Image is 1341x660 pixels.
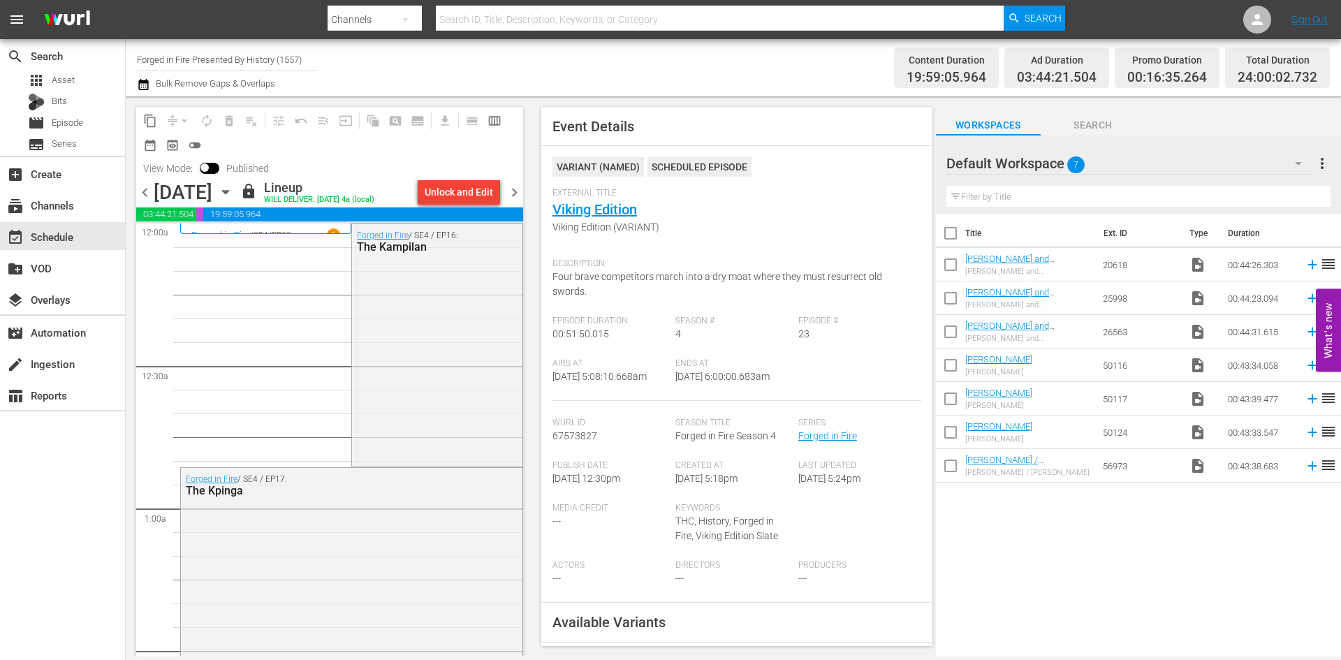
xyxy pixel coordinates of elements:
div: [PERSON_NAME] [965,367,1032,376]
span: 00:16:35.264 [1127,70,1207,86]
span: Bits [52,94,67,108]
div: [PERSON_NAME] / [PERSON_NAME] [965,468,1092,477]
th: Duration [1219,214,1303,253]
div: [DATE] [154,181,212,204]
div: [PERSON_NAME] and [PERSON_NAME] [965,267,1092,276]
div: Unlock and Edit [425,179,493,205]
td: 26563 [1097,315,1184,349]
span: --- [552,573,561,584]
span: --- [552,515,561,527]
span: Directors [675,560,791,571]
span: 00:51:50.015 [552,328,609,339]
div: Total Duration [1238,50,1317,70]
div: [PERSON_NAME] and [PERSON_NAME] [965,334,1092,343]
span: [DATE] 5:24pm [798,473,860,484]
span: date_range_outlined [143,138,157,152]
span: Ends At [675,358,791,369]
p: SE4 / [254,230,272,240]
span: Bulk Remove Gaps & Overlaps [154,78,275,89]
span: toggle_off [188,138,202,152]
span: chevron_right [506,184,523,201]
span: --- [675,573,684,584]
div: [PERSON_NAME] and [PERSON_NAME] [965,300,1092,309]
span: Publish Date [552,460,668,471]
span: Event Details [552,118,634,135]
span: more_vert [1314,155,1331,172]
span: Description: [552,258,914,270]
div: Promo Duration [1127,50,1207,70]
div: Scheduled Episode [647,157,752,177]
th: Type [1181,214,1219,253]
span: Remove Gaps & Overlaps [161,110,196,132]
th: Title [965,214,1096,253]
span: Overlays [7,292,24,309]
span: Search [1041,117,1145,134]
span: Last Updated [798,460,914,471]
div: / SE4 / EP16: [357,230,460,254]
td: 50116 [1097,349,1184,382]
div: The Kampilan [357,240,460,254]
span: Forged in Fire Season 4 [675,430,776,441]
td: 00:44:23.094 [1222,281,1299,315]
span: 03:44:21.504 [1017,70,1097,86]
span: Ingestion [7,356,24,373]
span: reorder [1320,390,1337,406]
td: 00:44:31.615 [1222,315,1299,349]
svg: Add to Schedule [1305,391,1320,406]
span: Channels [7,198,24,214]
svg: Add to Schedule [1305,291,1320,306]
button: Unlock and Edit [418,179,500,205]
span: Season # [675,316,791,327]
span: lock [240,183,257,200]
th: Ext. ID [1095,214,1180,253]
span: chevron_left [136,184,154,201]
span: 67573827 [552,430,597,441]
td: 00:43:38.683 [1222,449,1299,483]
span: reorder [1320,256,1337,272]
span: Video [1189,256,1206,273]
span: [DATE] 6:00:00.683am [675,371,770,382]
span: External Title [552,188,914,199]
div: Bits [28,94,45,110]
svg: Add to Schedule [1305,358,1320,373]
a: [PERSON_NAME] and [PERSON_NAME] [965,287,1055,308]
span: Published [219,163,276,174]
svg: Add to Schedule [1305,324,1320,339]
span: calendar_view_week_outlined [488,114,501,128]
div: [PERSON_NAME] [965,434,1032,443]
span: Viking Edition (VARIANT) [552,220,914,235]
span: Video [1189,290,1206,307]
span: 4 [675,328,681,339]
span: Reports [7,388,24,404]
span: Producers [798,560,914,571]
span: 00:16:35.264 [196,207,203,221]
button: Open Feedback Widget [1316,288,1341,372]
span: apps [28,72,45,89]
td: 56973 [1097,449,1184,483]
td: 00:43:34.058 [1222,349,1299,382]
span: Keywords [675,503,791,514]
span: Create Search Block [384,110,406,132]
div: WILL DELIVER: [DATE] 4a (local) [264,196,374,205]
span: Video [1189,323,1206,340]
span: Episode Duration [552,316,668,327]
a: [PERSON_NAME] [965,421,1032,432]
span: Month Calendar View [139,134,161,156]
span: VOD [7,261,24,277]
span: reorder [1320,423,1337,440]
span: 24:00:02.732 [1238,70,1317,86]
span: [DATE] 12:30pm [552,473,620,484]
svg: Add to Schedule [1305,458,1320,474]
span: Video [1189,424,1206,441]
td: 50117 [1097,382,1184,416]
a: Forged in Fire [186,474,237,484]
span: 19:59:05.964 [907,70,986,86]
button: more_vert [1314,147,1331,180]
td: 50124 [1097,416,1184,449]
span: preview_outlined [166,138,179,152]
span: search [7,48,24,65]
span: reorder [1320,457,1337,474]
span: Created At [675,460,791,471]
div: Default Workspace [946,144,1315,183]
div: Ad Duration [1017,50,1097,70]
